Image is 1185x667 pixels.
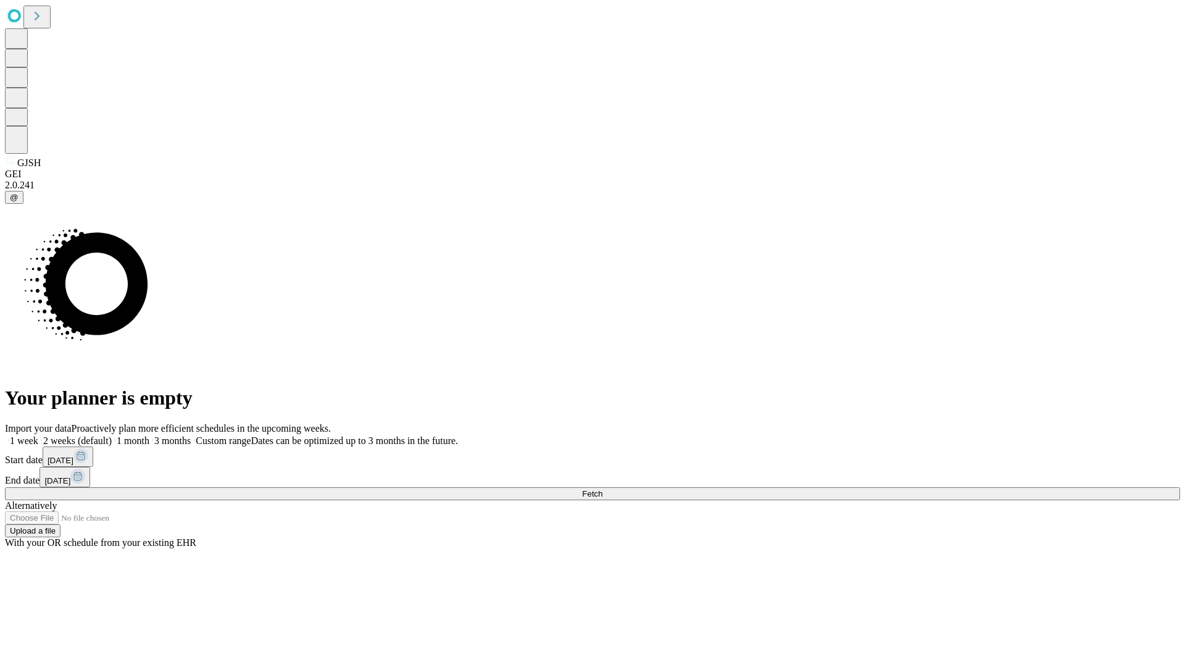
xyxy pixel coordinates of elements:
button: [DATE] [43,447,93,467]
span: 2 weeks (default) [43,435,112,446]
div: 2.0.241 [5,180,1180,191]
span: @ [10,193,19,202]
div: Start date [5,447,1180,467]
div: GEI [5,169,1180,180]
span: Custom range [196,435,251,446]
span: Proactively plan more efficient schedules in the upcoming weeks. [72,423,331,434]
span: Dates can be optimized up to 3 months in the future. [251,435,458,446]
span: Fetch [582,489,602,498]
button: Fetch [5,487,1180,500]
h1: Your planner is empty [5,387,1180,409]
button: Upload a file [5,524,60,537]
span: Import your data [5,423,72,434]
span: 3 months [154,435,191,446]
span: Alternatively [5,500,57,511]
div: End date [5,467,1180,487]
button: [DATE] [39,467,90,487]
span: [DATE] [44,476,70,485]
span: [DATE] [48,456,73,465]
span: 1 month [117,435,149,446]
button: @ [5,191,23,204]
span: With your OR schedule from your existing EHR [5,537,196,548]
span: GJSH [17,157,41,168]
span: 1 week [10,435,38,446]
